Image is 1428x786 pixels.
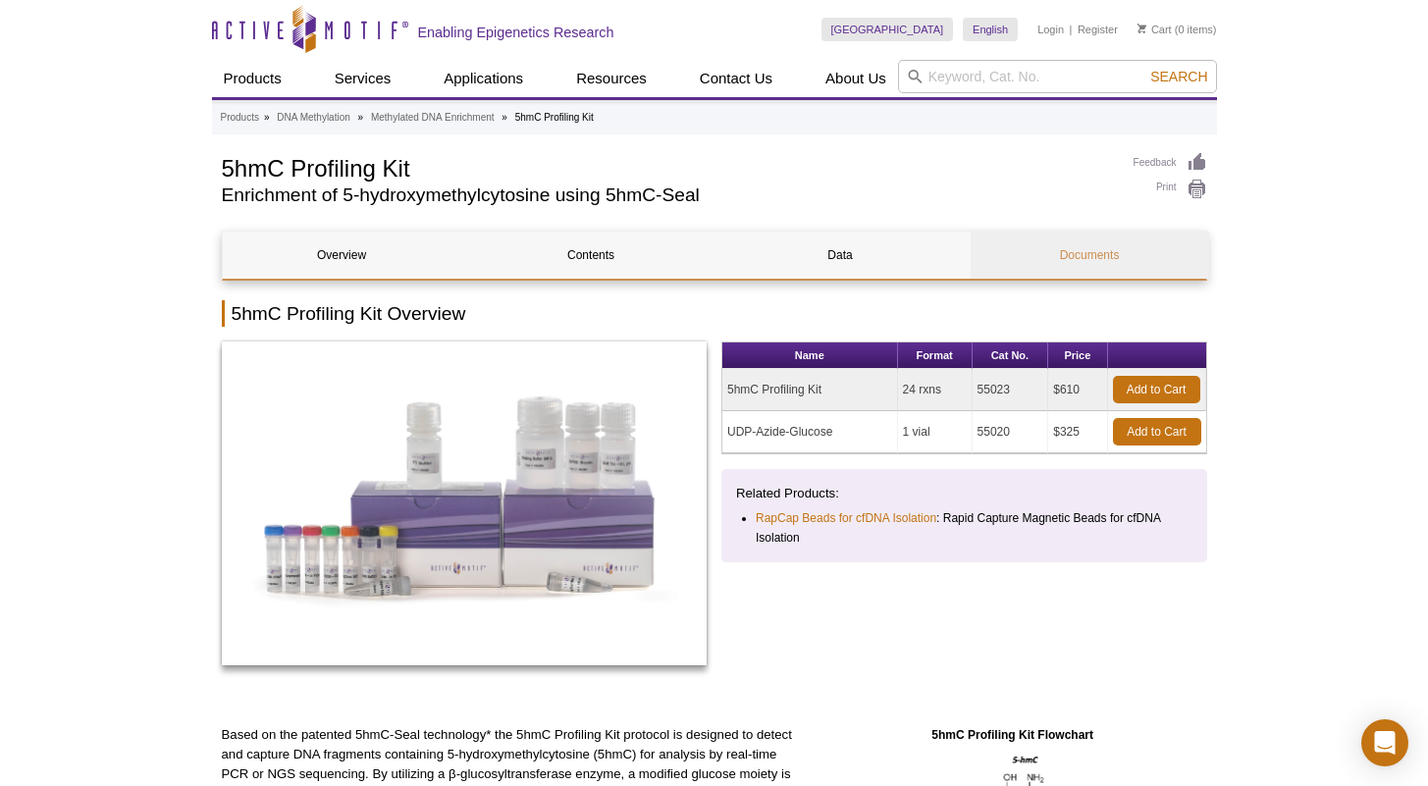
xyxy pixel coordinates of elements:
[721,232,960,279] a: Data
[1137,24,1146,33] img: Your Cart
[898,342,973,369] th: Format
[688,60,784,97] a: Contact Us
[963,18,1018,41] a: English
[358,112,364,123] li: »
[212,60,293,97] a: Products
[1144,68,1213,85] button: Search
[898,369,973,411] td: 24 rxns
[1134,179,1207,200] a: Print
[264,112,270,123] li: »
[1113,418,1201,445] a: Add to Cart
[432,60,535,97] a: Applications
[1150,69,1207,84] span: Search
[1037,23,1064,36] a: Login
[277,109,349,127] a: DNA Methylation
[222,300,1207,327] h2: 5hmC Profiling Kit Overview
[1137,23,1172,36] a: Cart
[814,60,898,97] a: About Us
[221,109,259,127] a: Products
[1048,342,1107,369] th: Price
[821,18,954,41] a: [GEOGRAPHIC_DATA]
[722,342,898,369] th: Name
[722,369,898,411] td: 5hmC Profiling Kit
[222,341,708,665] img: 5hmC Profiling Kit
[756,508,1175,548] li: : Rapid Capture Magnetic Beads for cfDNA Isolation
[973,369,1049,411] td: 55023
[222,186,1114,204] h2: Enrichment of 5-hydroxymethylcytosine using 5hmC-Seal
[1134,152,1207,174] a: Feedback
[1048,369,1107,411] td: $610
[1361,719,1408,766] div: Open Intercom Messenger
[323,60,403,97] a: Services
[1137,18,1217,41] li: (0 items)
[502,112,507,123] li: »
[722,411,898,453] td: UDP-Azide-Glucose
[898,411,973,453] td: 1 vial
[736,484,1192,503] p: Related Products:
[222,152,1114,182] h1: 5hmC Profiling Kit
[564,60,659,97] a: Resources
[418,24,614,41] h2: Enabling Epigenetics Research
[515,112,594,123] li: 5hmC Profiling Kit
[756,508,936,528] a: RapCap Beads for cfDNA Isolation
[1113,376,1200,403] a: Add to Cart
[1048,411,1107,453] td: $325
[1070,18,1073,41] li: |
[898,60,1217,93] input: Keyword, Cat. No.
[371,109,495,127] a: Methylated DNA Enrichment
[973,411,1049,453] td: 55020
[223,232,461,279] a: Overview
[973,342,1049,369] th: Cat No.
[971,232,1209,279] a: Documents
[1078,23,1118,36] a: Register
[931,728,1093,742] strong: 5hmC Profiling Kit Flowchart
[472,232,711,279] a: Contents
